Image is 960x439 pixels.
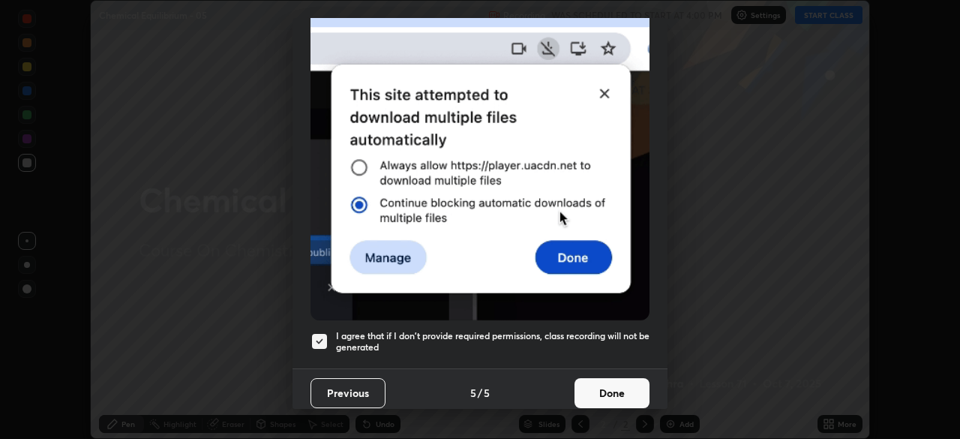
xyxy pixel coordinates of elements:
h5: I agree that if I don't provide required permissions, class recording will not be generated [336,330,649,353]
h4: 5 [484,385,490,401]
h4: / [478,385,482,401]
button: Previous [310,378,385,408]
h4: 5 [470,385,476,401]
button: Done [574,378,649,408]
